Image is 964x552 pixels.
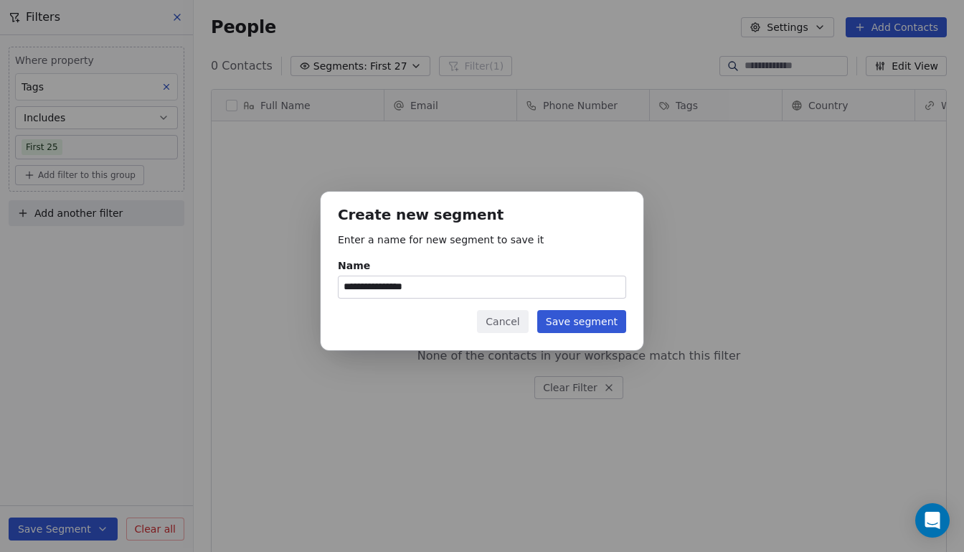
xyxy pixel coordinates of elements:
div: Name [338,258,626,273]
button: Cancel [477,310,528,333]
input: Name [339,276,625,298]
p: Enter a name for new segment to save it [338,233,626,247]
h1: Create new segment [338,209,626,224]
button: Save segment [537,310,626,333]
